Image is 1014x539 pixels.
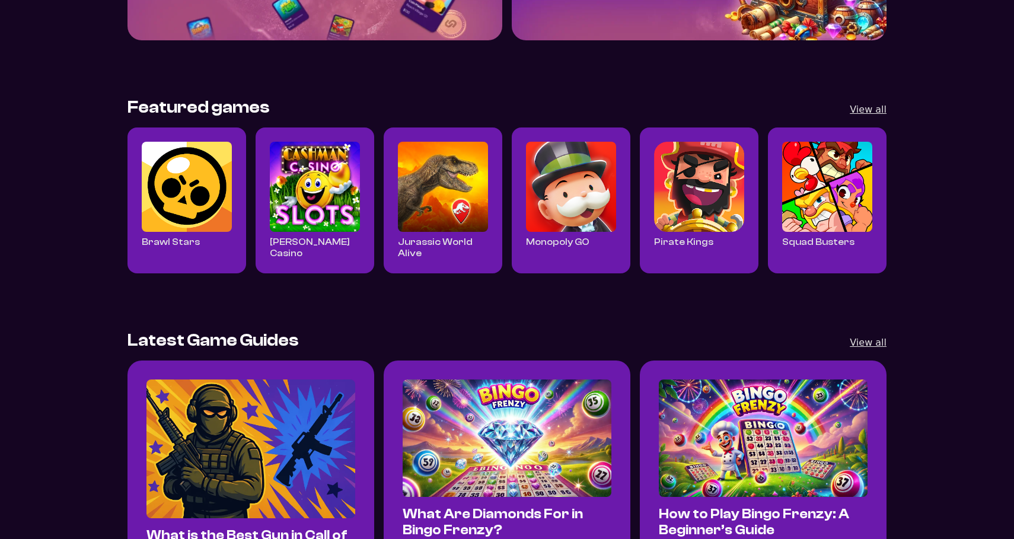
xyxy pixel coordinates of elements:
[654,237,713,247] a: All Pirate Kings game posts
[127,97,270,118] h2: Featured games
[142,142,232,232] a: Read all Brawl Stars posts
[850,334,887,350] a: View all
[270,142,360,232] img: Cashman Casino icon
[526,237,589,247] a: All Monopoly GO game posts
[127,330,299,351] h2: Latest Game Guides
[654,142,744,232] a: Read all Pirate Kings posts
[398,142,488,232] a: Read all Jurassic World Alive posts
[659,506,849,538] a: How to Play Bingo Frenzy: A Beginner’s Guide
[850,101,887,117] a: View all games
[398,142,488,232] img: Jurassic World Alive icon
[146,379,355,519] img: What is the Best Gun in Call of Duty Mobile?
[526,142,616,232] a: Read all Monopoly GO posts
[398,237,473,259] a: All Jurassic World Alive game posts
[654,142,744,232] img: Pirate Kings icon
[403,506,583,538] a: What Are Diamonds For in Bingo Frenzy?
[782,237,854,247] a: All Squad Busters game posts
[270,237,350,259] a: All Cashman Casino game posts
[270,142,360,232] a: Read all Cashman Casino posts
[403,379,611,497] img: What Are Diamonds For in Bingo Frenzy?
[526,142,616,232] img: MonopolyGo icon
[142,237,200,247] a: All Brawl Stars game posts
[659,379,868,497] img: How to Play Bingo Frenzy: A Beginner’s Guide
[782,142,872,232] a: Read all Squad Busters posts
